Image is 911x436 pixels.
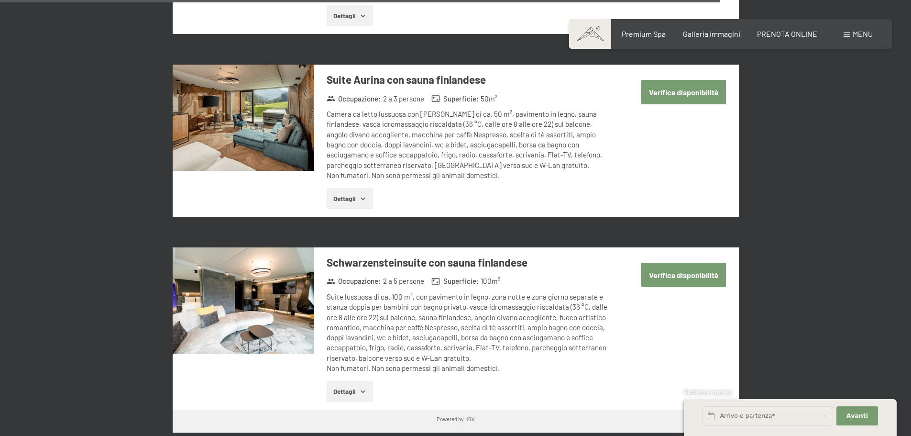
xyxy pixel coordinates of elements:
div: Camera da letto lussuosa con [PERSON_NAME] di ca. 50 m², pavimento in legno, sauna finlandese, va... [327,109,611,180]
div: Suite lussuosa di ca. 100 m², con pavimento in legno, zona notte e zona giorno separate e stanza ... [327,292,611,373]
span: Richiesta express [684,388,732,396]
button: Avanti [836,406,878,426]
button: Dettagli [327,381,373,402]
button: Dettagli [327,188,373,209]
a: Galleria immagini [683,29,740,38]
button: Dettagli [327,5,373,26]
span: 2 a 5 persone [383,276,424,286]
span: 100 m² [481,276,500,286]
span: Menu [853,29,873,38]
strong: Superficie : [431,276,479,286]
img: mss_renderimg.php [173,247,314,354]
strong: Superficie : [431,94,479,104]
span: 2 a 3 persone [383,94,424,104]
span: Avanti [846,412,868,420]
h3: Schwarzensteinsuite con sauna finlandese [327,255,611,270]
div: Powered by HGV [437,415,475,423]
img: mss_renderimg.php [173,65,314,171]
strong: Occupazione : [327,276,381,286]
button: Verifica disponibilità [641,263,726,287]
strong: Occupazione : [327,94,381,104]
span: 50 m² [481,94,497,104]
button: Verifica disponibilità [641,80,726,104]
h3: Suite Aurina con sauna finlandese [327,72,611,87]
a: Premium Spa [622,29,666,38]
a: PRENOTA ONLINE [757,29,817,38]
